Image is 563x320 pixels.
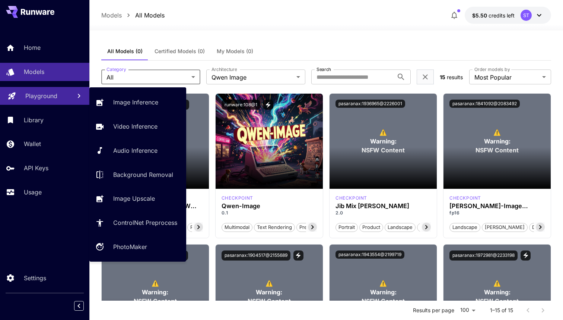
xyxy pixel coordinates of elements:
[336,224,357,231] span: Portrait
[317,66,331,72] label: Search
[101,11,122,20] p: Models
[521,250,531,261] button: View trigger words
[362,146,405,155] span: NSFW Content
[24,274,46,282] p: Settings
[89,214,186,232] a: ControlNet Preprocess
[472,12,515,19] div: $5.50103
[482,224,527,231] span: [PERSON_NAME]
[113,242,147,251] p: PhotoMaker
[449,210,545,216] p: fp16
[475,146,519,155] span: NSFW Content
[475,297,519,306] span: NSFW Content
[113,122,158,131] p: Video Inference
[222,210,317,216] p: 0.1
[360,224,383,231] span: Product
[421,72,430,82] button: Clear filters (1)
[385,224,415,231] span: Landscape
[254,224,295,231] span: Text rendering
[24,188,42,197] p: Usage
[24,164,48,172] p: API Keys
[370,288,397,297] span: Warning:
[484,288,510,297] span: Warning:
[265,279,273,288] span: ⚠️
[101,11,165,20] nav: breadcrumb
[449,195,481,201] div: Qwen Image
[521,10,532,21] div: ST
[297,224,330,231] span: Precise text
[113,146,158,155] p: Audio Inference
[362,297,405,306] span: NSFW Content
[472,12,489,19] span: $5.50
[142,288,168,297] span: Warning:
[106,66,126,72] label: Category
[113,170,173,179] p: Background Removal
[113,194,155,203] p: Image Upscale
[106,73,188,82] span: All
[89,142,186,160] a: Audio Inference
[449,203,545,210] h3: [PERSON_NAME]-Image nunchaku
[89,93,186,111] a: Image Inference
[449,203,545,210] div: Qwen-Image nunchaku
[24,139,41,148] p: Wallet
[484,137,510,146] span: Warning:
[155,48,205,55] span: Certified Models (0)
[263,100,273,110] button: View trigger words
[248,297,291,306] span: NSFW Content
[222,224,252,231] span: Multimodal
[370,137,397,146] span: Warning:
[335,195,367,201] div: Qwen Image
[474,66,510,72] label: Order models by
[335,250,404,259] button: pasaranax:1943554@2199719
[24,43,41,52] p: Home
[330,94,437,189] div: To view NSFW models, adjust the filter settings and toggle the option on.
[335,195,367,201] p: checkpoint
[449,250,518,261] button: pasaranax:1972981@2233198
[89,117,186,136] a: Video Inference
[89,165,186,184] a: Background Removal
[379,279,387,288] span: ⚠️
[222,250,290,261] button: pasaranax:1904517@2155689
[335,203,431,210] h3: Jib Mix [PERSON_NAME]
[449,195,481,201] p: checkpoint
[222,203,317,210] h3: Qwen-Image
[440,74,445,80] span: 15
[80,299,89,313] div: Collapse sidebar
[465,7,551,24] button: $5.50103
[25,91,57,100] p: Playground
[493,128,501,137] span: ⚠️
[89,190,186,208] a: Image Upscale
[107,48,143,55] span: All Models (0)
[89,238,186,256] a: PhotoMaker
[489,12,515,19] span: credits left
[188,224,209,231] span: Portrait
[449,100,520,108] button: pasaranax:1841092@2083492
[211,73,293,82] span: Qwen Image
[217,48,253,55] span: My Models (0)
[222,100,260,110] button: runware:108@1
[450,224,480,231] span: Landscape
[152,279,159,288] span: ⚠️
[24,67,44,76] p: Models
[457,305,478,316] div: 100
[211,66,237,72] label: Architecture
[222,195,253,201] div: Qwen Image
[490,307,513,314] p: 1–15 of 15
[379,128,387,137] span: ⚠️
[74,301,84,311] button: Collapse sidebar
[335,203,431,210] div: Jib Mix Qwen
[113,98,158,107] p: Image Inference
[222,195,253,201] p: checkpoint
[134,297,177,306] span: NSFW Content
[335,210,431,216] p: 2.0
[256,288,282,297] span: Warning:
[447,74,463,80] span: results
[24,116,44,125] p: Library
[443,94,551,189] div: To view NSFW models, adjust the filter settings and toggle the option on.
[113,218,177,227] p: ControlNet Preprocess
[335,100,405,108] button: pasaranax:1936965@2226001
[474,73,539,82] span: Most Popular
[135,11,165,20] p: All Models
[293,250,303,261] button: View trigger words
[413,307,454,314] p: Results per page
